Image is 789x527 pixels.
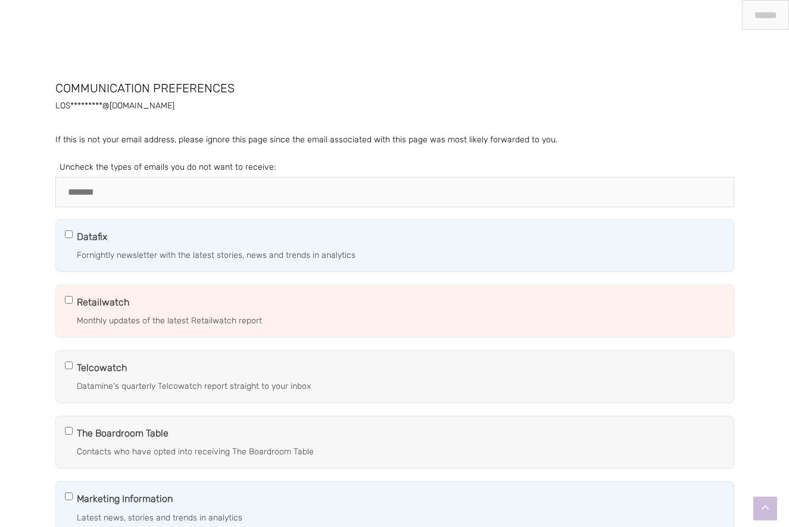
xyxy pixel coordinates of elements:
[60,160,734,174] p: Uncheck the types of emails you do not want to receive:
[77,313,713,328] p: Monthly updates of the latest Retailwatch report
[77,379,713,394] p: Datamine's quarterly Telcowatch report straight to your inbox
[77,248,713,263] p: Fornightly newsletter with the latest stories, news and trends in analytics
[559,2,610,15] a: Our Resources
[55,132,734,147] p: If this is not your email address, please ignore this page since the email associated with this p...
[55,81,734,96] h1: Communication Preferences
[675,2,713,15] a: Contact us
[77,491,173,507] span: Marketing Information
[77,444,713,459] p: Contacts who have opted into receiving The Boardroom Table
[77,360,127,376] span: Telcowatch
[626,2,659,15] a: About Us
[77,425,169,441] span: The Boardroom Table
[77,294,129,310] span: Retailwatch
[77,510,713,525] p: Latest news, stories and trends in analytics
[495,2,542,15] a: Our Products
[431,2,478,15] a: Our Solutions
[77,229,107,245] span: Datafix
